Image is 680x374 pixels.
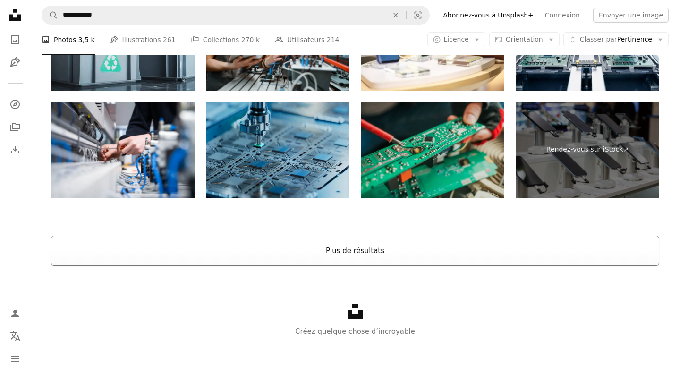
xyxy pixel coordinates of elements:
[6,118,25,136] a: Collections
[427,32,485,47] button: Licence
[580,35,652,44] span: Pertinence
[110,25,176,55] a: Illustrations 261
[6,304,25,323] a: Connexion / S’inscrire
[206,102,349,198] img: Des gros plans de puces en silicium sont extraits de plaquettes de semi-conducteurs et attachés a...
[407,6,429,24] button: Recherche de visuels
[593,8,669,23] button: Envoyer une image
[580,35,617,43] span: Classer par
[163,34,176,45] span: 261
[6,30,25,49] a: Photos
[539,8,586,23] a: Connexion
[6,140,25,159] a: Historique de téléchargement
[42,6,58,24] button: Rechercher sur Unsplash
[563,32,669,47] button: Classer parPertinence
[516,102,659,198] a: Rendez-vous sur iStock↗
[437,8,539,23] a: Abonnez-vous à Unsplash+
[241,34,260,45] span: 270 k
[42,6,430,25] form: Rechercher des visuels sur tout le site
[191,25,260,55] a: Collections 270 k
[327,34,340,45] span: 214
[51,236,659,266] button: Plus de résultats
[51,102,195,198] img: Détail d’un électricien utilisant l’équipement dans l’atelier
[444,35,469,43] span: Licence
[6,53,25,72] a: Illustrations
[30,326,680,337] p: Créez quelque chose d’incroyable
[489,32,560,47] button: Orientation
[506,35,543,43] span: Orientation
[6,95,25,114] a: Explorer
[275,25,340,55] a: Utilisateurs 214
[6,349,25,368] button: Menu
[6,327,25,346] button: Langue
[6,6,25,26] a: Accueil — Unsplash
[385,6,406,24] button: Effacer
[361,102,504,198] img: Technicien qualifié réparant les cartes de circuits électroniques endommagées, soudant soigneusem...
